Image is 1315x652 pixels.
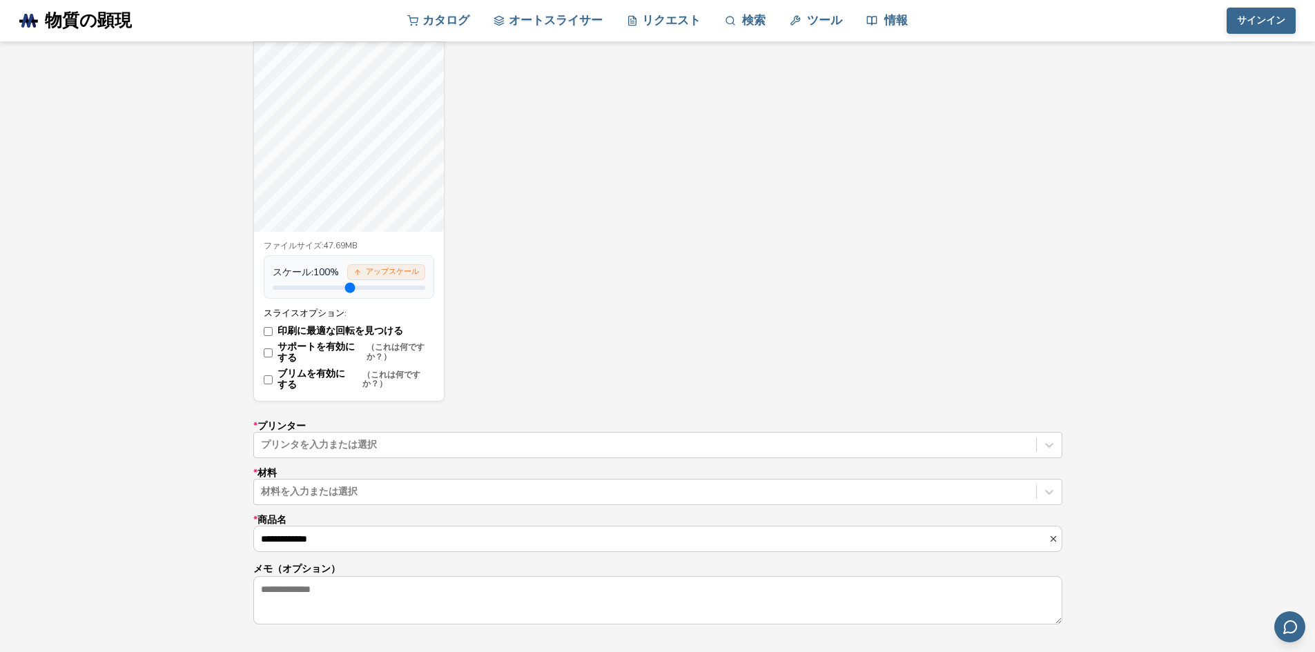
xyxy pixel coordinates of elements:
font: サポートを有効にする [277,340,355,364]
input: 印刷に最適な回転を見つける [264,327,273,336]
font: オートスライサー [509,12,603,28]
font: プリンター [257,419,306,433]
button: メールでフィードバックを送信 [1274,611,1305,642]
font: 検索 [742,12,766,28]
font: サインイン [1237,14,1285,27]
font: 物質の顕現 [45,9,132,32]
font: カタログ [422,12,469,28]
font: スケール: [273,266,313,279]
font: 47.69MB [324,240,358,251]
font: 印刷に最適な回転を見つける [277,324,403,337]
font: リクエスト [642,12,701,28]
font: 材料 [257,466,277,480]
font: アップスケール [366,266,419,277]
font: ファイルサイズ: [264,240,324,251]
textarea: メモ（オプション） [254,577,1062,624]
input: ブリムを有効にする（これは何ですか？） [264,375,273,384]
font: メモ（オプション） [253,562,340,575]
button: サインイン [1227,8,1296,34]
font: % [330,266,339,279]
font: 100 [313,266,330,279]
font: スライスオプション: [264,307,347,319]
input: サポートを有効にする（これは何ですか？） [264,348,273,357]
font: 情報 [884,12,908,28]
font: 商品名 [257,513,286,526]
input: *材料材料を入力または選択 [261,486,264,497]
font: ブリムを有効にする [277,367,345,391]
input: *プリンタープリンタを入力または選択 [261,439,264,451]
font: ツール [807,12,842,28]
font: （これは何ですか？） [362,369,420,390]
font: （これは何ですか？） [367,342,425,362]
